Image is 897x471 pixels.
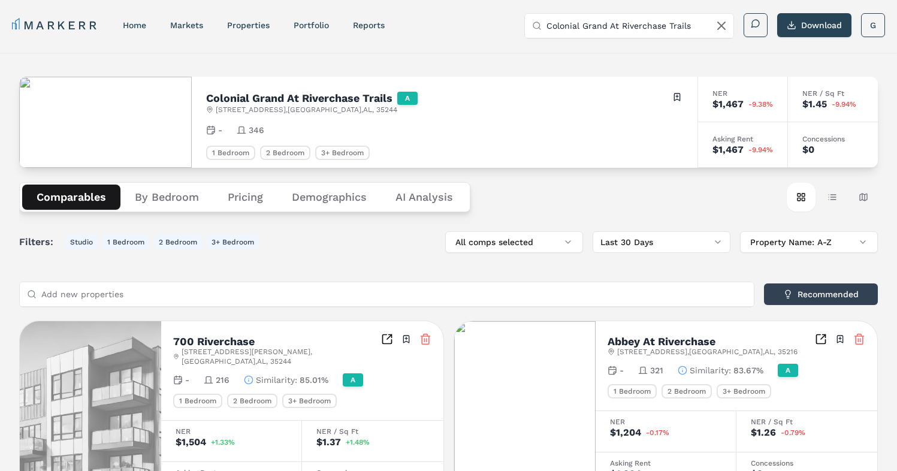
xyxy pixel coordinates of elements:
div: Asking Rent [610,460,721,467]
span: Similarity : [256,374,297,386]
div: Concessions [802,135,863,143]
a: Inspect Comparables [815,333,827,345]
button: 1 Bedroom [102,235,149,249]
span: 321 [650,364,663,376]
input: Search by MSA, ZIP, Property Name, or Address [546,14,726,38]
div: A [397,92,418,105]
span: [STREET_ADDRESS] , [GEOGRAPHIC_DATA] , AL , 35216 [617,347,798,357]
h2: 700 Riverchase [173,336,255,347]
div: Concessions [751,460,863,467]
div: 3+ Bedroom [315,146,370,160]
div: NER [610,418,721,425]
div: $1.37 [316,437,341,447]
div: 3+ Bedroom [717,384,771,398]
div: NER [176,428,287,435]
div: A [343,373,363,387]
button: G [861,13,885,37]
div: NER / Sq Ft [751,418,863,425]
span: - [620,364,624,376]
span: [STREET_ADDRESS][PERSON_NAME] , [GEOGRAPHIC_DATA] , AL , 35244 [182,347,381,366]
div: $1,504 [176,437,206,447]
h2: Colonial Grand At Riverchase Trails [206,93,392,104]
span: +1.48% [346,439,370,446]
button: 3+ Bedroom [207,235,259,249]
div: 2 Bedroom [227,394,277,408]
button: All comps selected [445,231,583,253]
div: 3+ Bedroom [282,394,337,408]
div: NER / Sq Ft [802,90,863,97]
a: home [123,20,146,30]
a: reports [353,20,385,30]
button: Demographics [277,185,381,210]
span: -0.17% [646,429,669,436]
span: 216 [216,374,229,386]
span: -9.38% [748,101,773,108]
div: $1,204 [610,428,641,437]
div: A [778,364,798,377]
span: -0.79% [781,429,805,436]
a: Inspect Comparables [381,333,393,345]
div: $1,467 [712,145,744,155]
button: By Bedroom [120,185,213,210]
span: -9.94% [748,146,773,153]
div: $1.45 [802,99,827,109]
span: Filters: [19,235,61,249]
div: 1 Bedroom [173,394,222,408]
button: Property Name: A-Z [740,231,878,253]
button: Pricing [213,185,277,210]
button: Download [777,13,851,37]
div: $0 [802,145,814,155]
div: Asking Rent [712,135,773,143]
div: $1.26 [751,428,776,437]
div: NER [712,90,773,97]
a: Portfolio [294,20,329,30]
input: Add new properties [41,282,747,306]
button: Studio [65,235,98,249]
div: 1 Bedroom [206,146,255,160]
div: NER / Sq Ft [316,428,428,435]
h2: Abbey At Riverchase [608,336,715,347]
span: Similarity : [690,364,731,376]
span: 85.01% [300,374,328,386]
span: +1.33% [211,439,235,446]
div: $1,467 [712,99,744,109]
div: 2 Bedroom [260,146,310,160]
button: AI Analysis [381,185,467,210]
span: 346 [249,124,264,136]
span: - [185,374,189,386]
span: [STREET_ADDRESS] , [GEOGRAPHIC_DATA] , AL , 35244 [216,105,397,114]
a: MARKERR [12,17,99,34]
span: -9.94% [832,101,856,108]
a: properties [227,20,270,30]
span: G [870,19,876,31]
span: - [218,124,222,136]
a: markets [170,20,203,30]
div: 2 Bedroom [662,384,712,398]
span: 83.67% [733,364,763,376]
div: 1 Bedroom [608,384,657,398]
button: Comparables [22,185,120,210]
button: Recommended [764,283,878,305]
button: 2 Bedroom [154,235,202,249]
